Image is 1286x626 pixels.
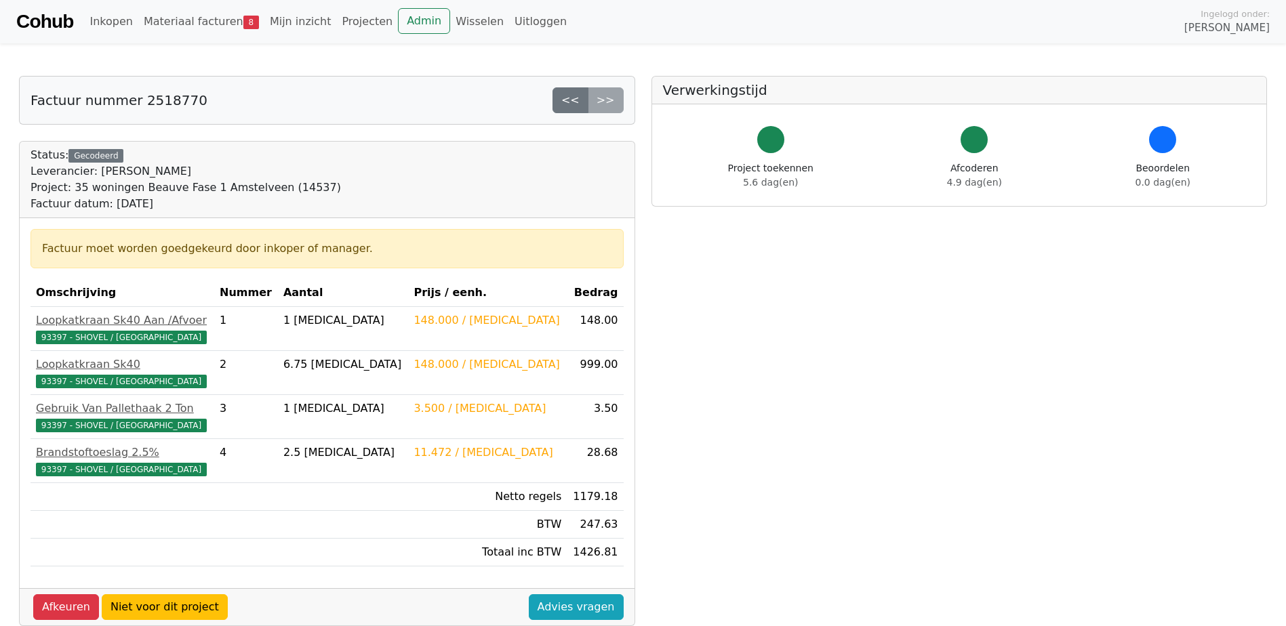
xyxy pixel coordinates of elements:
div: Project toekennen [728,161,813,190]
span: 93397 - SHOVEL / [GEOGRAPHIC_DATA] [36,463,207,476]
th: Aantal [278,279,409,307]
a: Gebruik Van Pallethaak 2 Ton93397 - SHOVEL / [GEOGRAPHIC_DATA] [36,400,209,433]
span: 93397 - SHOVEL / [GEOGRAPHIC_DATA] [36,375,207,388]
a: Afkeuren [33,594,99,620]
div: Project: 35 woningen Beauve Fase 1 Amstelveen (14537) [31,180,341,196]
th: Bedrag [567,279,623,307]
div: 6.75 [MEDICAL_DATA] [283,356,403,373]
td: BTW [408,511,567,539]
a: Loopkatkraan Sk40 Aan /Afvoer93397 - SHOVEL / [GEOGRAPHIC_DATA] [36,312,209,345]
a: << [552,87,588,113]
td: 4 [214,439,278,483]
a: Uitloggen [509,8,572,35]
div: Factuur datum: [DATE] [31,196,341,212]
td: 1 [214,307,278,351]
div: Brandstoftoeslag 2.5% [36,444,209,461]
h5: Factuur nummer 2518770 [31,92,207,108]
span: 0.0 dag(en) [1136,177,1190,188]
span: 93397 - SHOVEL / [GEOGRAPHIC_DATA] [36,331,207,344]
td: 3 [214,395,278,439]
span: Ingelogd onder: [1201,7,1270,20]
div: Loopkatkraan Sk40 [36,356,209,373]
span: 5.6 dag(en) [743,177,798,188]
a: Inkopen [84,8,138,35]
a: Advies vragen [529,594,624,620]
td: 999.00 [567,351,623,395]
td: Netto regels [408,483,567,511]
div: Loopkatkraan Sk40 Aan /Afvoer [36,312,209,329]
div: 11.472 / [MEDICAL_DATA] [414,444,561,461]
div: 1 [MEDICAL_DATA] [283,312,403,329]
a: Mijn inzicht [264,8,337,35]
td: 3.50 [567,395,623,439]
div: Afcoderen [947,161,1002,190]
th: Omschrijving [31,279,214,307]
a: Projecten [336,8,398,35]
h5: Verwerkingstijd [663,82,1256,98]
a: Niet voor dit project [102,594,228,620]
th: Prijs / eenh. [408,279,567,307]
td: 247.63 [567,511,623,539]
td: 1179.18 [567,483,623,511]
a: Admin [398,8,450,34]
div: 3.500 / [MEDICAL_DATA] [414,400,561,417]
td: Totaal inc BTW [408,539,567,566]
td: 148.00 [567,307,623,351]
div: Status: [31,147,341,212]
div: Beoordelen [1136,161,1190,190]
th: Nummer [214,279,278,307]
span: 4.9 dag(en) [947,177,1002,188]
div: Leverancier: [PERSON_NAME] [31,163,341,180]
a: Cohub [16,5,73,38]
a: Brandstoftoeslag 2.5%93397 - SHOVEL / [GEOGRAPHIC_DATA] [36,444,209,477]
td: 28.68 [567,439,623,483]
div: Gecodeerd [68,149,123,163]
span: 8 [243,16,259,29]
td: 1426.81 [567,539,623,566]
a: Materiaal facturen8 [138,8,264,35]
td: 2 [214,351,278,395]
a: Wisselen [450,8,509,35]
div: 148.000 / [MEDICAL_DATA] [414,312,561,329]
div: 2.5 [MEDICAL_DATA] [283,444,403,461]
a: Loopkatkraan Sk4093397 - SHOVEL / [GEOGRAPHIC_DATA] [36,356,209,389]
div: 148.000 / [MEDICAL_DATA] [414,356,561,373]
span: [PERSON_NAME] [1184,20,1270,36]
div: Gebruik Van Pallethaak 2 Ton [36,400,209,417]
div: Factuur moet worden goedgekeurd door inkoper of manager. [42,241,612,257]
span: 93397 - SHOVEL / [GEOGRAPHIC_DATA] [36,419,207,432]
div: 1 [MEDICAL_DATA] [283,400,403,417]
